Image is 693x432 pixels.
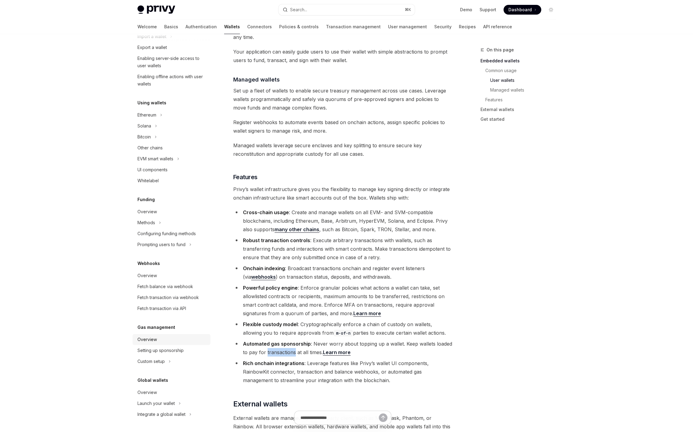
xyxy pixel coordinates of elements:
a: Get started [480,114,561,124]
button: Toggle EVM smart wallets section [133,153,210,164]
button: Toggle dark mode [546,5,556,15]
h5: Funding [137,196,155,203]
div: UI components [137,166,168,173]
a: Overview [133,387,210,398]
a: Enabling offline actions with user wallets [133,71,210,89]
a: Dashboard [504,5,541,15]
span: ⌘ K [405,7,411,12]
a: Enabling server-side access to user wallets [133,53,210,71]
div: Setting up sponsorship [137,347,184,354]
button: Send message [379,413,387,422]
strong: Rich onchain integrations [243,360,304,366]
div: Fetch balance via webhook [137,283,193,290]
button: Toggle Launch your wallet section [133,398,210,409]
strong: Powerful policy engine [243,285,298,291]
li: : Broadcast transactions onchain and register event listeners (via ) on transaction status, depos... [233,264,452,281]
a: Fetch transaction via API [133,303,210,314]
div: Integrate a global wallet [137,411,185,418]
button: Toggle Solana section [133,120,210,131]
a: webhooks [251,274,276,280]
a: Other chains [133,142,210,153]
div: Fetch transaction via API [137,305,186,312]
span: Dashboard [508,7,532,13]
input: Ask a question... [300,411,379,424]
a: Authentication [185,19,217,34]
li: : Enforce granular policies what actions a wallet can take, set allowlisted contracts or recipien... [233,284,452,318]
a: User wallets [480,75,561,85]
span: Managed wallets leverage secure enclaves and key splitting to ensure secure key reconstitution an... [233,141,452,158]
a: Demo [460,7,472,13]
a: Basics [164,19,178,34]
button: Toggle Bitcoin section [133,131,210,142]
h5: Webhooks [137,260,160,267]
a: Export a wallet [133,42,210,53]
div: Search... [290,6,307,13]
span: Set up a fleet of wallets to enable secure treasury management across use cases. Leverage wallets... [233,86,452,112]
li: : Create and manage wallets on all EVM- and SVM-compatible blockchains, including Ethereum, Base,... [233,208,452,234]
div: Enabling offline actions with user wallets [137,73,207,88]
a: Learn more [353,310,381,317]
div: Overview [137,272,157,279]
li: : Cryptographically enforce a chain of custody on wallets, allowing you to require approvals from... [233,320,452,337]
a: Overview [133,270,210,281]
button: Toggle Custom setup section [133,356,210,367]
a: Connectors [247,19,272,34]
a: Fetch balance via webhook [133,281,210,292]
a: External wallets [480,105,561,114]
span: External wallets [233,399,287,409]
a: Policies & controls [279,19,319,34]
button: Toggle Integrate a global wallet section [133,409,210,420]
li: : Execute arbitrary transactions with wallets, such as transferring funds and interactions with s... [233,236,452,262]
a: Whitelabel [133,175,210,186]
strong: Robust transaction controls [243,237,310,243]
div: Configuring funding methods [137,230,196,237]
button: Toggle Ethereum section [133,110,210,120]
h5: Gas management [137,324,175,331]
span: Your application can easily guide users to use their wallet with simple abstractions to prompt us... [233,47,452,64]
li: : Never worry about topping up a wallet. Keep wallets loaded to pay for transactions at all times. [233,340,452,357]
a: Support [480,7,496,13]
a: Wallets [224,19,240,34]
a: Recipes [459,19,476,34]
span: Features [233,173,258,181]
a: Learn more [323,349,351,356]
div: Solana [137,122,151,130]
strong: Flexible custody model [243,321,298,327]
div: Ethereum [137,111,156,119]
a: Setting up sponsorship [133,345,210,356]
div: EVM smart wallets [137,155,173,162]
a: Overview [133,206,210,217]
h5: Using wallets [137,99,166,106]
a: Overview [133,334,210,345]
div: Whitelabel [137,177,159,184]
div: Launch your wallet [137,400,175,407]
a: Embedded wallets [480,56,561,66]
div: Overview [137,389,157,396]
div: Prompting users to fund [137,241,185,248]
a: Transaction management [326,19,381,34]
div: Overview [137,336,157,343]
div: Overview [137,208,157,215]
code: m-of-n [334,330,353,336]
a: Welcome [137,19,157,34]
button: Toggle Methods section [133,217,210,228]
div: Methods [137,219,155,226]
span: Register webhooks to automate events based on onchain actions, assign specific policies to wallet... [233,118,452,135]
a: Security [434,19,452,34]
div: Other chains [137,144,163,152]
li: : Leverage features like Privy’s wallet UI components, RainbowKit connector, transaction and bala... [233,359,452,385]
img: light logo [137,5,175,14]
a: Common usage [480,66,561,75]
a: Configuring funding methods [133,228,210,239]
a: many other chains [275,226,319,233]
div: Fetch transaction via webhook [137,294,199,301]
strong: Cross-chain usage [243,209,289,215]
a: Managed wallets [480,85,561,95]
div: Export a wallet [137,44,167,51]
span: Privy’s wallet infrastructure gives you the flexibility to manage key signing directly or integra... [233,185,452,202]
a: Features [480,95,561,105]
span: Managed wallets [233,75,280,84]
div: Enabling server-side access to user wallets [137,55,207,69]
a: API reference [483,19,512,34]
span: On this page [487,46,514,54]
